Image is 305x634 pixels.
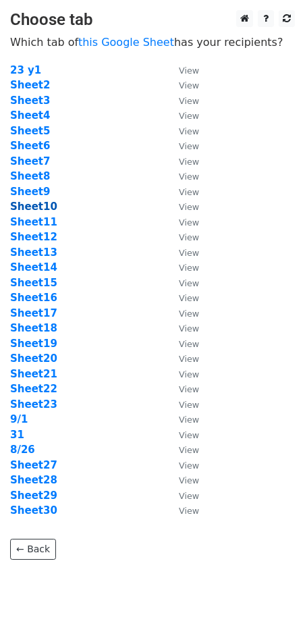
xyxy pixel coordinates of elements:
a: Sheet8 [10,170,50,182]
small: View [179,80,199,90]
a: Sheet10 [10,201,57,213]
a: View [165,413,199,425]
a: View [165,186,199,198]
a: this Google Sheet [78,36,174,49]
small: View [179,157,199,167]
small: View [179,445,199,455]
a: View [165,490,199,502]
a: View [165,216,199,228]
a: Sheet2 [10,79,50,91]
a: View [165,246,199,259]
small: View [179,96,199,106]
small: View [179,506,199,516]
small: View [179,111,199,121]
a: View [165,338,199,350]
strong: 31 [10,429,24,441]
a: View [165,140,199,152]
iframe: Chat Widget [238,569,305,634]
a: View [165,125,199,137]
a: Sheet23 [10,398,57,411]
a: View [165,322,199,334]
small: View [179,354,199,364]
small: View [179,369,199,379]
a: Sheet11 [10,216,57,228]
a: View [165,444,199,456]
a: Sheet6 [10,140,50,152]
small: View [179,141,199,151]
a: 9/1 [10,413,28,425]
strong: Sheet5 [10,125,50,137]
a: Sheet30 [10,504,57,517]
a: View [165,201,199,213]
a: Sheet27 [10,459,57,471]
a: Sheet17 [10,307,57,319]
a: Sheet29 [10,490,57,502]
small: View [179,323,199,334]
a: View [165,307,199,319]
a: Sheet9 [10,186,50,198]
p: Which tab of has your recipients? [10,35,295,49]
a: View [165,383,199,395]
a: Sheet7 [10,155,50,167]
a: View [165,368,199,380]
a: View [165,109,199,122]
a: Sheet22 [10,383,57,395]
a: View [165,64,199,76]
a: View [165,95,199,107]
a: View [165,398,199,411]
strong: Sheet20 [10,352,57,365]
a: View [165,352,199,365]
small: View [179,475,199,485]
a: Sheet4 [10,109,50,122]
small: View [179,400,199,410]
a: View [165,459,199,471]
small: View [179,278,199,288]
small: View [179,202,199,212]
a: Sheet21 [10,368,57,380]
a: 8/26 [10,444,35,456]
a: View [165,429,199,441]
a: View [165,155,199,167]
a: Sheet16 [10,292,57,304]
a: Sheet13 [10,246,57,259]
small: View [179,263,199,273]
a: Sheet15 [10,277,57,289]
small: View [179,460,199,471]
small: View [179,415,199,425]
strong: Sheet19 [10,338,57,350]
a: View [165,231,199,243]
a: Sheet14 [10,261,57,273]
small: View [179,65,199,76]
strong: Sheet12 [10,231,57,243]
a: View [165,277,199,289]
a: 23 y1 [10,64,41,76]
a: ← Back [10,539,56,560]
small: View [179,217,199,228]
small: View [179,384,199,394]
small: View [179,430,199,440]
a: Sheet3 [10,95,50,107]
a: Sheet28 [10,474,57,486]
small: View [179,171,199,182]
a: Sheet18 [10,322,57,334]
